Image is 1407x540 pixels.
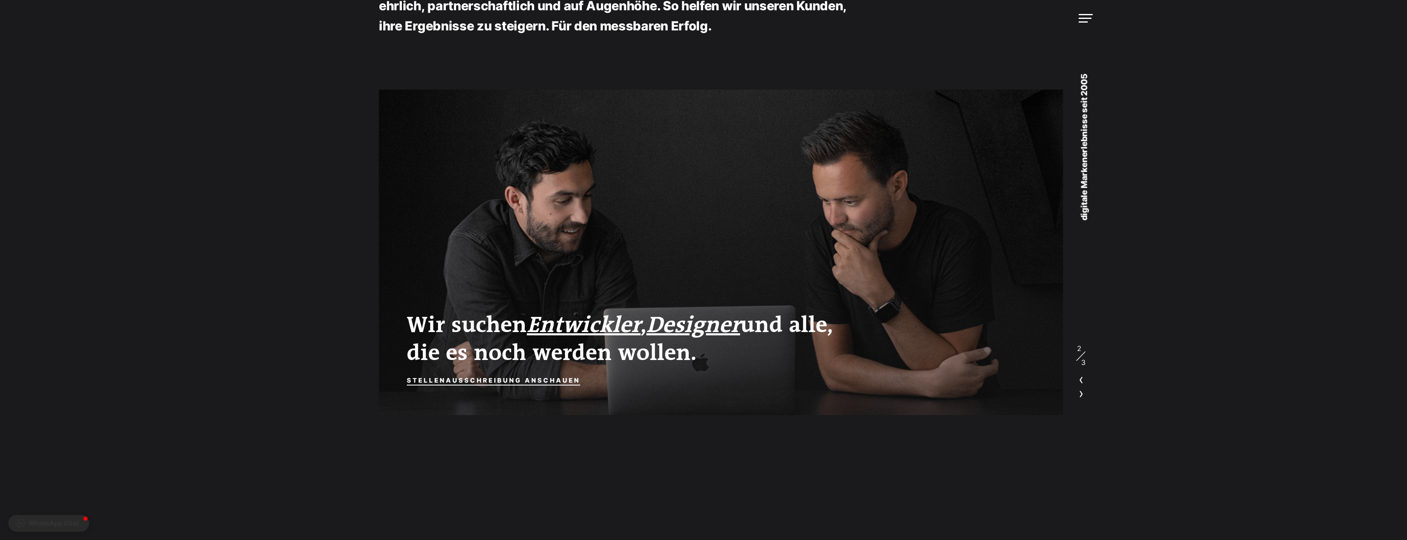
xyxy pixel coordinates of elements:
span: 2 [1077,345,1086,352]
p: digitale Markenerlebnisse seit 2005 [1063,47,1105,248]
h5: unsere expertise [407,456,858,467]
h2: Wir machen das, was wir am besten können: Maßgeschneidertes. Seit 2005. [407,467,858,517]
h2: Wir suchen , und alle, die es noch werden wollen. [407,312,886,367]
a: Designer [646,312,740,338]
a: Stellenausschreibung anschauen [407,374,580,387]
button: WhatsApp Chat [8,515,89,532]
span: 3 [1077,359,1086,366]
span: / [1075,352,1088,359]
a: Entwickler [527,312,641,338]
